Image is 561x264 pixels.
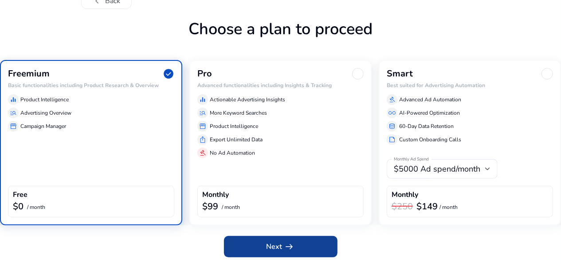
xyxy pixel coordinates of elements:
p: AI-Powered Optimization [399,109,460,117]
p: More Keyword Searches [210,109,267,117]
span: all_inclusive [388,109,396,116]
h3: Smart [387,68,413,79]
span: summarize [388,136,396,143]
span: ios_share [199,136,206,143]
b: $99 [202,200,218,212]
span: $5000 Ad spend/month [394,164,480,174]
span: storefront [10,123,17,130]
h6: Basic functionalities including Product Research & Overview [8,82,174,88]
p: Advertising Overview [20,109,71,117]
mat-label: Monthly Ad Spend [394,156,429,163]
p: Product Intelligence [210,122,258,130]
h6: Best suited for Advertising Automation [387,82,553,88]
b: $0 [13,200,24,212]
span: check_circle [163,68,174,80]
p: / month [27,204,45,210]
p: 60-Day Data Retention [399,122,454,130]
span: manage_search [10,109,17,116]
p: / month [222,204,240,210]
span: gavel [388,96,396,103]
span: arrow_right_alt [284,241,295,252]
p: Advanced Ad Automation [399,96,461,104]
span: Next [267,241,295,252]
button: Nextarrow_right_alt [224,236,337,257]
p: Custom Onboarding Calls [399,136,461,144]
p: Actionable Advertising Insights [210,96,285,104]
span: storefront [199,123,206,130]
h3: Freemium [8,68,50,79]
p: Campaign Manager [20,122,66,130]
span: database [388,123,396,130]
h3: $250 [392,201,413,212]
p: No Ad Automation [210,149,255,157]
h4: Free [13,191,27,199]
span: gavel [199,149,206,156]
p: Export Unlimited Data [210,136,263,144]
h3: Pro [197,68,212,79]
span: equalizer [10,96,17,103]
h6: Advanced functionalities including Insights & Tracking [197,82,364,88]
span: manage_search [199,109,206,116]
b: $149 [416,200,438,212]
h4: Monthly [202,191,229,199]
p: / month [439,204,458,210]
span: equalizer [199,96,206,103]
p: Product Intelligence [20,96,69,104]
h4: Monthly [392,191,418,199]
